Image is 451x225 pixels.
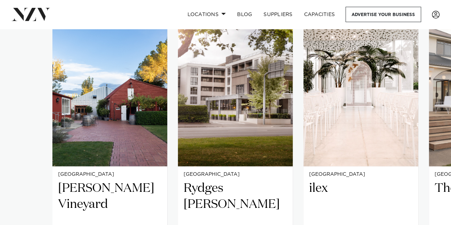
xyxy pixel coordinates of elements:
small: [GEOGRAPHIC_DATA] [184,172,287,177]
a: BLOG [231,7,258,22]
a: Locations [181,7,231,22]
img: wedding ceremony at ilex cafe in christchurch [303,12,418,166]
small: [GEOGRAPHIC_DATA] [309,172,412,177]
small: [GEOGRAPHIC_DATA] [58,172,162,177]
a: Advertise your business [345,7,421,22]
a: SUPPLIERS [258,7,298,22]
img: nzv-logo.png [11,8,50,21]
a: Capacities [298,7,341,22]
